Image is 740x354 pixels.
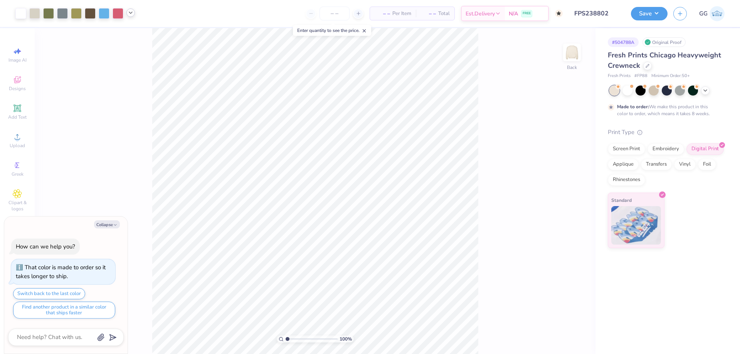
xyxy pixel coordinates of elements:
button: Find another product in a similar color that ships faster [13,302,115,319]
img: Back [564,45,580,60]
div: Back [567,64,577,71]
div: Foil [698,159,716,170]
div: # 504788A [608,37,639,47]
span: Minimum Order: 50 + [651,73,690,79]
span: Total [438,10,450,18]
strong: Made to order: [617,104,649,110]
span: # FP88 [634,73,647,79]
div: Digital Print [686,143,724,155]
div: That color is made to order so it takes longer to ship. [16,263,106,280]
div: We make this product in this color to order, which means it takes 8 weeks. [617,103,712,117]
input: Untitled Design [568,6,625,21]
span: Add Text [8,114,27,120]
div: Applique [608,159,639,170]
span: Designs [9,86,26,92]
span: Image AI [8,57,27,63]
span: – – [375,10,390,18]
span: FREE [523,11,531,16]
span: Fresh Prints [608,73,631,79]
span: Fresh Prints Chicago Heavyweight Crewneck [608,50,721,70]
span: GG [699,9,708,18]
span: N/A [509,10,518,18]
input: – – [320,7,350,20]
div: Rhinestones [608,174,645,186]
button: Collapse [94,220,120,228]
div: Screen Print [608,143,645,155]
div: Enter quantity to see the price. [293,25,371,36]
div: Embroidery [647,143,684,155]
img: Standard [611,206,661,245]
img: Gerson Garcia [710,6,725,21]
span: Clipart & logos [4,200,31,212]
div: Print Type [608,128,725,137]
span: Greek [12,171,24,177]
button: Save [631,7,668,20]
div: Original Proof [642,37,686,47]
span: Upload [10,143,25,149]
span: Est. Delivery [466,10,495,18]
div: How can we help you? [16,243,75,250]
span: Per Item [392,10,411,18]
span: Standard [611,196,632,204]
span: – – [420,10,436,18]
span: 100 % [340,336,352,342]
div: Transfers [641,159,672,170]
div: Vinyl [674,159,696,170]
button: Switch back to the last color [13,288,85,299]
a: GG [699,6,725,21]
